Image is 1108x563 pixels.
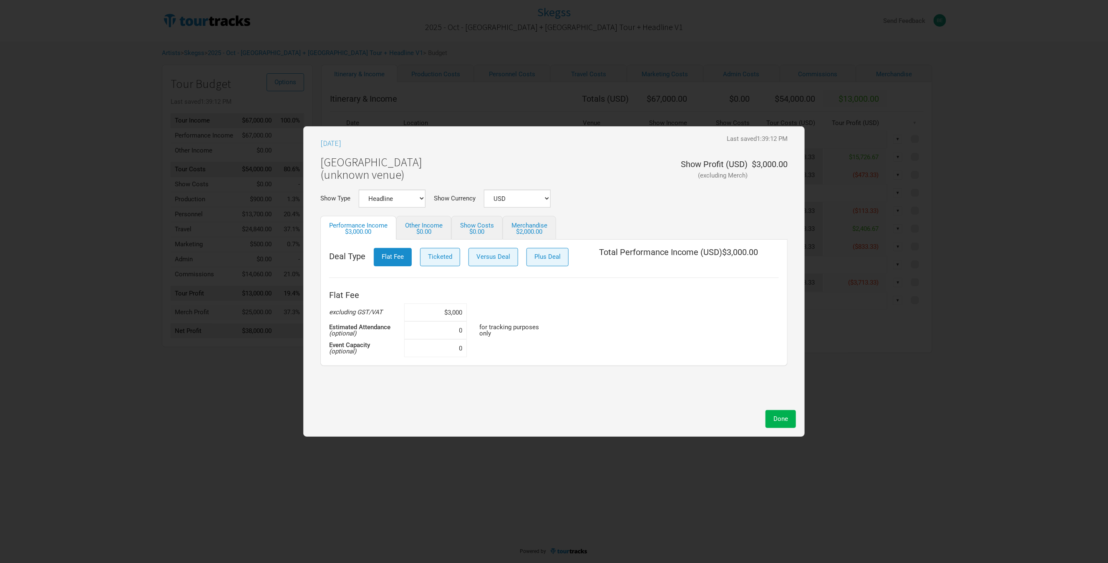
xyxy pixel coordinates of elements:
[460,229,494,235] div: $0.00
[320,139,341,148] h3: [DATE]
[374,248,412,266] button: Flat Fee
[773,415,788,423] span: Done
[428,253,452,260] span: Ticketed
[396,216,451,240] a: Other Income$0.00
[329,330,356,337] em: (optional)
[534,253,561,260] span: Plus Deal
[766,410,796,428] button: Done
[320,156,422,182] h1: [GEOGRAPHIC_DATA] (unknown venue)
[434,195,476,202] label: Show Currency
[320,216,396,240] a: Performance Income$3,000.00
[526,248,569,266] button: Plus Deal
[329,308,383,316] em: excluding GST/VAT
[511,229,547,235] div: $2,000.00
[451,216,503,240] a: Show Costs$0.00
[727,136,788,142] div: Last saved 1:39:12 PM
[329,323,390,331] strong: Estimated Attendance
[503,216,556,240] a: Merchandise$2,000.00
[681,160,748,168] div: Show Profit ( USD )
[420,248,460,266] button: Ticketed
[329,341,370,349] strong: Event Capacity
[405,229,443,235] div: $0.00
[476,253,510,260] span: Versus Deal
[329,252,365,260] span: Deal Type
[748,160,788,178] div: $3,000.00
[681,173,748,179] div: (excluding Merch)
[329,348,356,355] em: (optional)
[479,321,554,339] td: for tracking purposes only
[329,287,404,303] th: Flat Fee
[599,248,758,269] div: Total Performance Income ( USD ) $3,000.00
[382,253,404,260] span: Flat Fee
[320,195,350,202] label: Show Type
[468,248,518,266] button: Versus Deal
[329,229,388,235] div: $3,000.00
